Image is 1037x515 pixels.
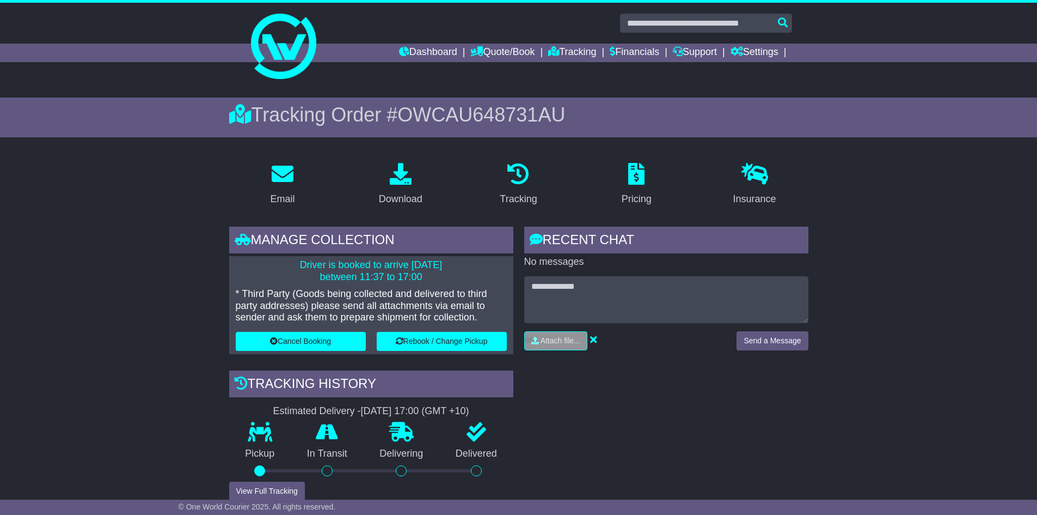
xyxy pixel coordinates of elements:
div: Estimated Delivery - [229,405,513,417]
div: Manage collection [229,227,513,256]
a: Quote/Book [470,44,535,62]
button: View Full Tracking [229,482,305,501]
div: [DATE] 17:00 (GMT +10) [361,405,469,417]
div: Tracking history [229,371,513,400]
a: Email [263,159,302,210]
a: Insurance [726,159,783,210]
a: Settings [731,44,778,62]
p: Driver is booked to arrive [DATE] between 11:37 to 17:00 [236,259,507,283]
div: Tracking [500,192,537,207]
div: Download [379,192,422,207]
p: Pickup [229,448,291,460]
a: Support [673,44,717,62]
a: Dashboard [399,44,457,62]
p: No messages [524,256,808,268]
a: Pricing [615,159,659,210]
div: Pricing [622,192,652,207]
div: Tracking Order # [229,103,808,126]
button: Send a Message [737,331,808,350]
a: Tracking [493,159,544,210]
a: Tracking [548,44,596,62]
span: OWCAU648731AU [397,104,565,126]
a: Download [372,159,429,210]
button: Cancel Booking [236,332,366,351]
p: * Third Party (Goods being collected and delivered to third party addresses) please send all atta... [236,288,507,324]
a: Financials [610,44,659,62]
span: © One World Courier 2025. All rights reserved. [179,502,336,511]
div: Insurance [733,192,776,207]
div: Email [270,192,294,207]
p: Delivering [364,448,440,460]
p: In Transit [291,448,364,460]
div: RECENT CHAT [524,227,808,256]
p: Delivered [439,448,513,460]
button: Rebook / Change Pickup [377,332,507,351]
